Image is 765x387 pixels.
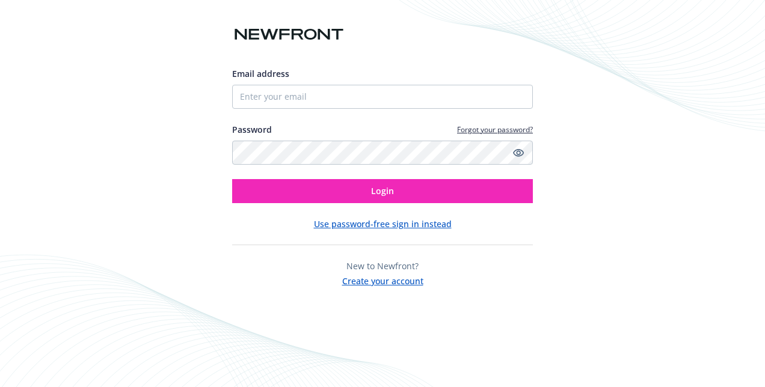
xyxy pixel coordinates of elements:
[232,24,346,45] img: Newfront logo
[232,179,533,203] button: Login
[232,68,289,79] span: Email address
[511,145,526,160] a: Show password
[457,124,533,135] a: Forgot your password?
[232,141,533,165] input: Enter your password
[314,218,452,230] button: Use password-free sign in instead
[342,272,423,287] button: Create your account
[232,123,272,136] label: Password
[232,85,533,109] input: Enter your email
[371,185,394,197] span: Login
[346,260,419,272] span: New to Newfront?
